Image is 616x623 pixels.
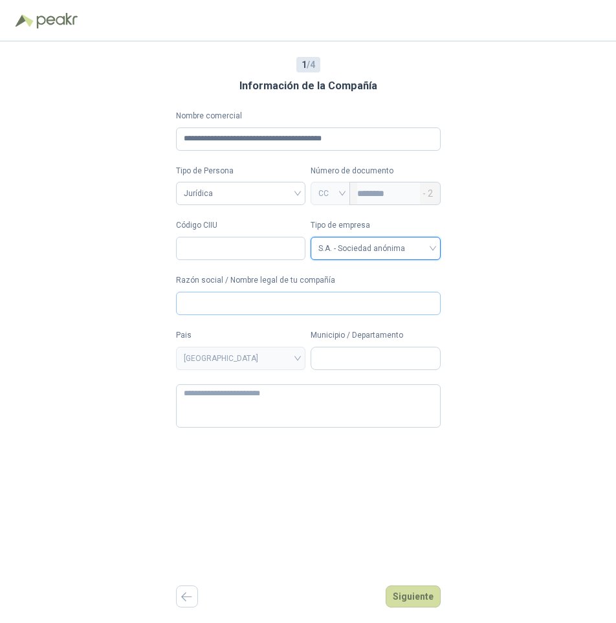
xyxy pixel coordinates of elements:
[311,219,441,232] label: Tipo de empresa
[36,13,78,28] img: Peakr
[311,165,441,177] p: Número de documento
[311,329,441,342] label: Municipio / Departamento
[318,184,342,203] span: CC
[184,349,298,368] span: COLOMBIA
[302,58,315,72] span: / 4
[302,60,307,70] b: 1
[176,329,306,342] label: Pais
[176,274,441,287] label: Razón social / Nombre legal de tu compañía
[239,78,377,94] h3: Información de la Compañía
[386,585,441,607] button: Siguiente
[318,239,433,258] span: S.A. - Sociedad anónima
[184,184,298,203] span: Jurídica
[176,110,441,122] label: Nombre comercial
[16,14,34,27] img: Logo
[176,165,306,177] label: Tipo de Persona
[176,219,306,232] label: Código CIIU
[423,182,433,204] span: - 2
